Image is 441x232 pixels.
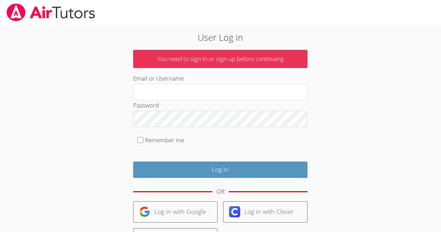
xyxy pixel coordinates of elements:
[101,31,340,44] h2: User Log in
[229,206,240,217] img: clever-logo-6eab21bc6e7a338710f1a6ff85c0baf02591cd810cc4098c63d3a4b26e2feb20.svg
[6,3,96,21] img: airtutors_banner-c4298cdbf04f3fff15de1276eac7730deb9818008684d7c2e4769d2f7ddbe033.png
[223,201,307,223] a: Log in with Clever
[139,206,150,217] img: google-logo-50288ca7cdecda66e5e0955fdab243c47b7ad437acaf1139b6f446037453330a.svg
[145,136,184,144] label: Remember me
[216,187,225,197] div: OR
[133,74,184,82] label: Email or Username
[133,50,307,68] p: You need to sign in or sign up before continuing
[133,201,218,223] a: Log in with Google
[133,162,307,178] input: Log in
[133,101,159,109] label: Password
